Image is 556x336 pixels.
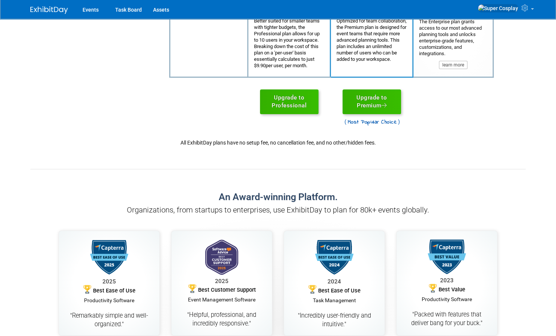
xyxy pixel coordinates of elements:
div: "Helpful, professional, and incredibly responsive." [179,311,264,328]
div: Best Ease of Use [66,285,152,297]
span: Most Popular Choice [343,118,400,126]
div: The Enterprise plan grants access to our most advanced planning tools and unlocks enterprise-grad... [419,13,487,69]
img: Best East of Use - Task Management Software [315,240,353,275]
img: Best Customer Support - Event Management Software [205,240,238,274]
button: learn more [439,61,467,69]
img: Award [188,284,197,293]
div: Optimized for team collaboration, the Premium plan is designed for event teams that require more ... [337,12,407,62]
div: Productivity Software [66,297,152,304]
span: ) [398,119,400,125]
div: "Incredibly user-friendly and intuitive." [292,312,377,329]
div: 2024 [292,279,377,285]
h2: An Award-winning Platform. [38,191,518,203]
a: Upgrade toProfessional [260,89,319,114]
div: "Packed with features that deliver bang for your buck." [404,310,490,328]
img: Super Cosplay [478,4,518,12]
img: Best East of Use - Productivity Software [90,240,128,275]
img: Best Value - Productivity Software [428,240,466,274]
div: Organizations, from startups to enterprises, use ExhibitDay to plan for 80k+ events globally. [38,205,518,215]
div: Better suited for smaller teams with tighter budgets, the Professional plan allows for up to 10 u... [254,12,324,69]
img: ExhibitDay [30,6,68,14]
div: All ExhibitDay plans have no setup fee, no cancellation fee, and no other/hidden fees. [62,137,494,146]
div: 2025 [66,279,152,285]
div: Best Value [404,284,490,296]
img: Award [83,285,92,294]
div: Productivity Software [404,296,490,303]
span: ( [344,119,346,125]
div: "Remarkably simple and well-organized." [66,312,152,329]
div: Task Management [292,297,377,304]
div: Best Ease of Use [292,285,377,297]
img: Award [428,284,437,292]
div: Event Management Software [179,296,264,304]
div: 2025 [179,279,264,284]
a: Upgrade toPremium [343,89,401,114]
div: Best Customer Support [179,284,264,296]
img: Award [308,285,317,294]
span: 9.90 [257,63,266,68]
div: 2023 [404,278,490,283]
